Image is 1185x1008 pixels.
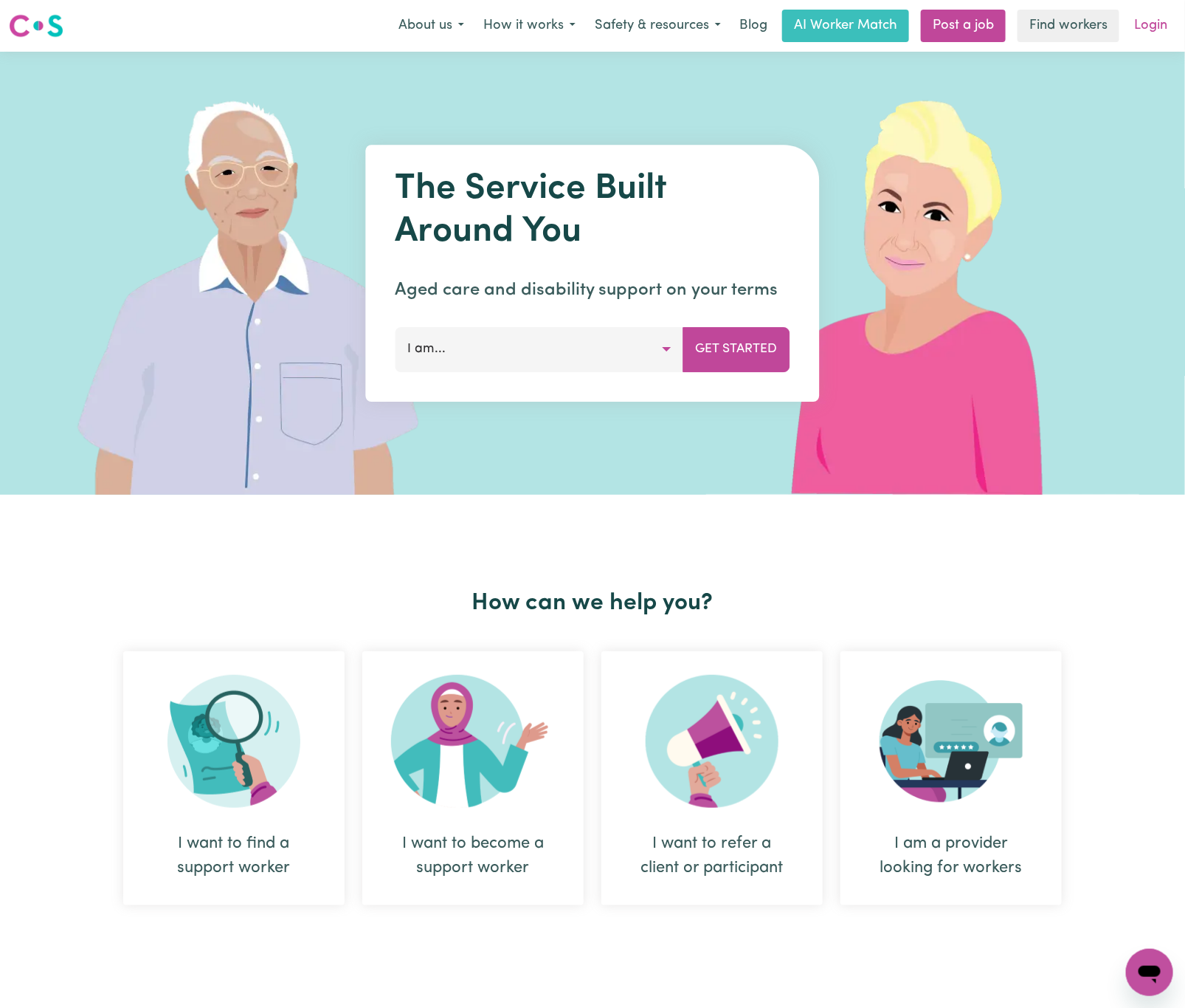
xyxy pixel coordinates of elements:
div: I am a provider looking for workers [840,651,1062,905]
div: I want to refer a client or participant [601,651,823,905]
div: I want to find a support worker [159,832,309,880]
button: How it works [474,10,585,41]
div: I want to refer a client or participant [637,832,787,880]
div: I am a provider looking for workers [876,832,1026,880]
h2: How can we help you? [114,589,1071,617]
button: I am... [395,327,684,371]
div: I want to find a support worker [123,651,345,905]
a: AI Worker Match [782,10,909,42]
img: Become Worker [391,675,555,808]
button: Safety & resources [585,10,730,41]
img: Refer [646,675,778,808]
p: Aged care and disability support on your terms [395,277,790,304]
a: Blog [730,10,776,42]
button: About us [389,10,474,41]
button: Get Started [683,327,790,371]
a: Login [1125,10,1176,42]
iframe: Button to launch messaging window [1126,949,1173,996]
a: Post a job [921,10,1006,42]
img: Careseekers logo [9,13,63,39]
a: Careseekers logo [9,9,63,43]
img: Provider [880,675,1023,808]
a: Find workers [1018,10,1119,42]
h1: The Service Built Around You [395,168,790,253]
div: I want to become a support worker [362,651,584,905]
img: Search [167,675,300,808]
div: I want to become a support worker [398,832,548,880]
